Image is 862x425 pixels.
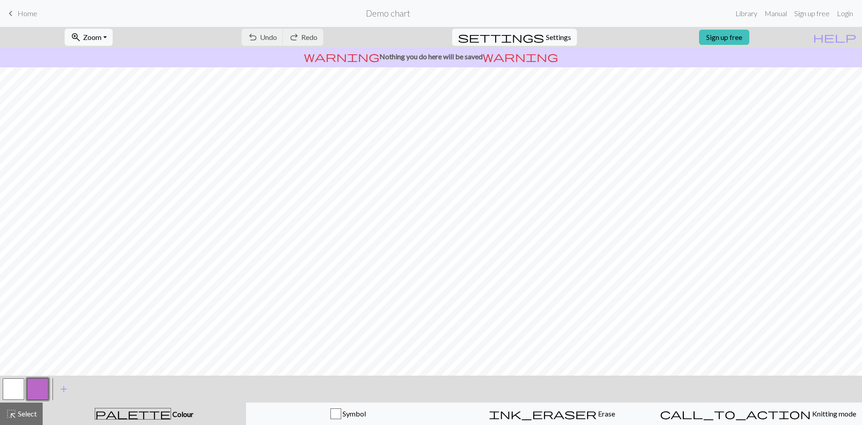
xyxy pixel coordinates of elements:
span: settings [458,31,544,44]
i: Settings [458,32,544,43]
span: ink_eraser [489,407,597,420]
a: Sign up free [791,4,833,22]
span: Select [17,409,37,418]
span: Colour [171,410,194,418]
p: Nothing you do here will be saved [4,51,858,62]
a: Home [5,6,37,21]
button: SettingsSettings [452,29,577,46]
span: call_to_action [660,407,811,420]
a: Manual [761,4,791,22]
span: warning [483,50,558,63]
span: Home [18,9,37,18]
span: Knitting mode [811,409,856,418]
span: Settings [546,32,571,43]
a: Login [833,4,857,22]
button: Knitting mode [654,403,862,425]
span: add [58,383,69,395]
span: zoom_in [70,31,81,44]
button: Zoom [65,29,113,46]
button: Symbol [246,403,450,425]
span: help [813,31,856,44]
a: Library [732,4,761,22]
button: Colour [43,403,246,425]
span: palette [95,407,171,420]
button: Erase [450,403,654,425]
span: Zoom [83,33,101,41]
span: Symbol [341,409,366,418]
a: Sign up free [699,30,749,45]
span: warning [304,50,379,63]
span: Erase [597,409,615,418]
span: highlight_alt [6,407,17,420]
h2: Demo chart [366,8,410,18]
span: keyboard_arrow_left [5,7,16,20]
